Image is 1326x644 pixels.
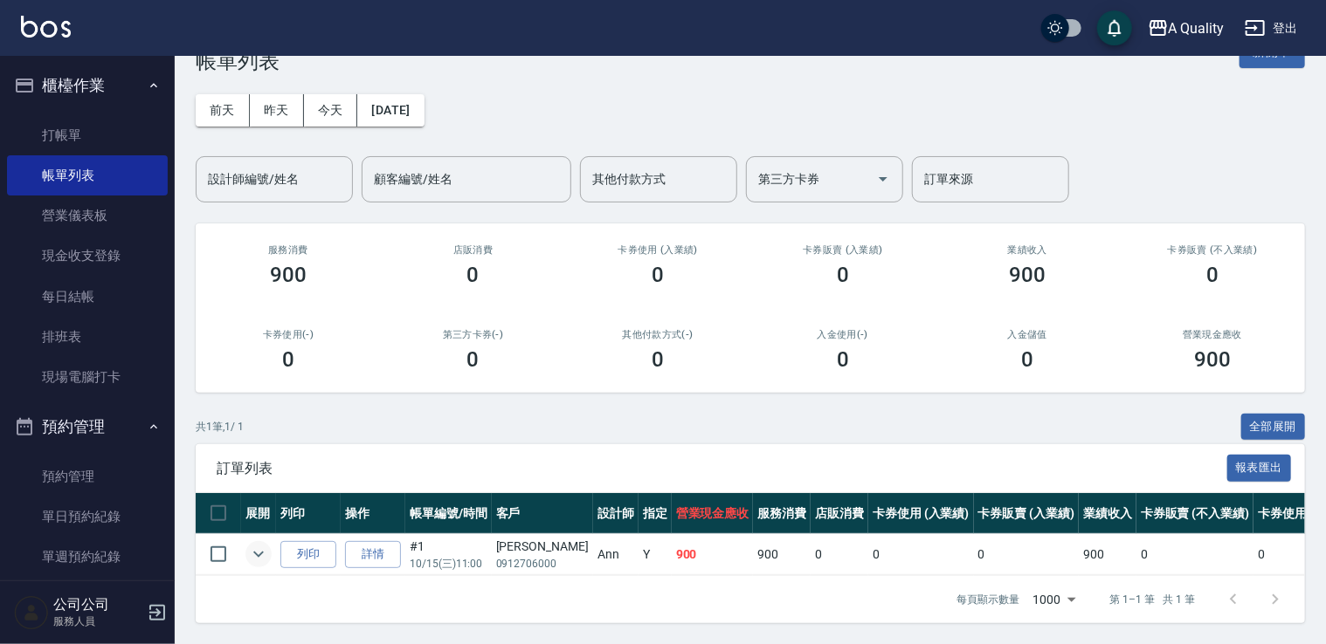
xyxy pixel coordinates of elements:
p: 共 1 筆, 1 / 1 [196,419,244,435]
div: 1000 [1026,576,1082,623]
td: Y [639,534,672,575]
h2: 卡券使用(-) [217,329,360,340]
a: 排班表 [7,317,168,357]
h3: 0 [652,347,664,372]
button: 今天 [304,94,358,127]
h3: 0 [282,347,294,372]
button: A Quality [1141,10,1232,46]
td: 0 [1253,534,1325,575]
h5: 公司公司 [53,596,142,613]
a: 單日預約紀錄 [7,497,168,537]
a: 營業儀表板 [7,195,168,236]
p: 0912706000 [496,556,589,572]
a: 每日結帳 [7,277,168,317]
p: 第 1–1 筆 共 1 筆 [1110,592,1195,607]
td: 900 [753,534,811,575]
h3: 0 [1206,263,1219,287]
td: #1 [405,534,492,575]
p: 每頁顯示數量 [957,592,1019,607]
button: 報表匯出 [1227,455,1292,482]
a: 現場電腦打卡 [7,357,168,397]
td: 0 [868,534,974,575]
button: 昨天 [250,94,304,127]
a: 打帳單 [7,115,168,155]
td: 900 [672,534,754,575]
img: Logo [21,16,71,38]
button: 列印 [280,541,336,568]
th: 卡券販賣 (入業績) [974,493,1080,534]
h2: 業績收入 [957,244,1100,256]
th: 卡券販賣 (不入業績) [1136,493,1253,534]
h3: 服務消費 [217,244,360,256]
a: 新開單 [1240,43,1305,59]
button: 前天 [196,94,250,127]
a: 現金收支登錄 [7,236,168,276]
p: 10/15 (三) 11:00 [410,556,487,572]
a: 帳單列表 [7,155,168,195]
th: 營業現金應收 [672,493,754,534]
button: save [1097,10,1132,45]
button: [DATE] [357,94,424,127]
h3: 0 [467,263,480,287]
th: 指定 [639,493,672,534]
h3: 0 [837,347,849,372]
h2: 店販消費 [402,244,545,256]
button: 預約管理 [7,404,168,449]
th: 業績收入 [1079,493,1136,534]
th: 設計師 [593,493,639,534]
h2: 入金儲值 [957,329,1100,340]
button: Open [869,165,897,193]
th: 展開 [241,493,276,534]
h2: 卡券使用 (入業績) [586,244,729,256]
td: 0 [1136,534,1253,575]
span: 訂單列表 [217,460,1227,477]
h3: 0 [652,263,664,287]
button: expand row [245,541,272,567]
h3: 0 [467,347,480,372]
h2: 第三方卡券(-) [402,329,545,340]
h2: 入金使用(-) [771,329,915,340]
td: 0 [811,534,868,575]
th: 服務消費 [753,493,811,534]
h3: 0 [837,263,849,287]
button: 登出 [1238,12,1305,45]
img: Person [14,595,49,630]
th: 卡券使用(-) [1253,493,1325,534]
a: 預約管理 [7,456,168,497]
th: 帳單編號/時間 [405,493,492,534]
th: 客戶 [492,493,593,534]
h2: 卡券販賣 (入業績) [771,244,915,256]
h2: 其他付款方式(-) [586,329,729,340]
h3: 900 [1194,347,1231,372]
div: A Quality [1169,17,1225,39]
h3: 0 [1021,347,1033,372]
th: 卡券使用 (入業績) [868,493,974,534]
td: 900 [1079,534,1136,575]
th: 列印 [276,493,341,534]
a: 詳情 [345,541,401,568]
h3: 900 [270,263,307,287]
h2: 營業現金應收 [1141,329,1284,340]
div: [PERSON_NAME] [496,538,589,556]
h2: 卡券販賣 (不入業績) [1141,244,1284,256]
a: 報表匯出 [1227,459,1292,476]
th: 操作 [341,493,405,534]
a: 單週預約紀錄 [7,537,168,577]
h3: 900 [1010,263,1046,287]
button: 全部展開 [1241,414,1306,441]
td: Ann [593,534,639,575]
button: 櫃檯作業 [7,63,168,108]
th: 店販消費 [811,493,868,534]
p: 服務人員 [53,613,142,629]
h3: 帳單列表 [196,49,280,73]
td: 0 [974,534,1080,575]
